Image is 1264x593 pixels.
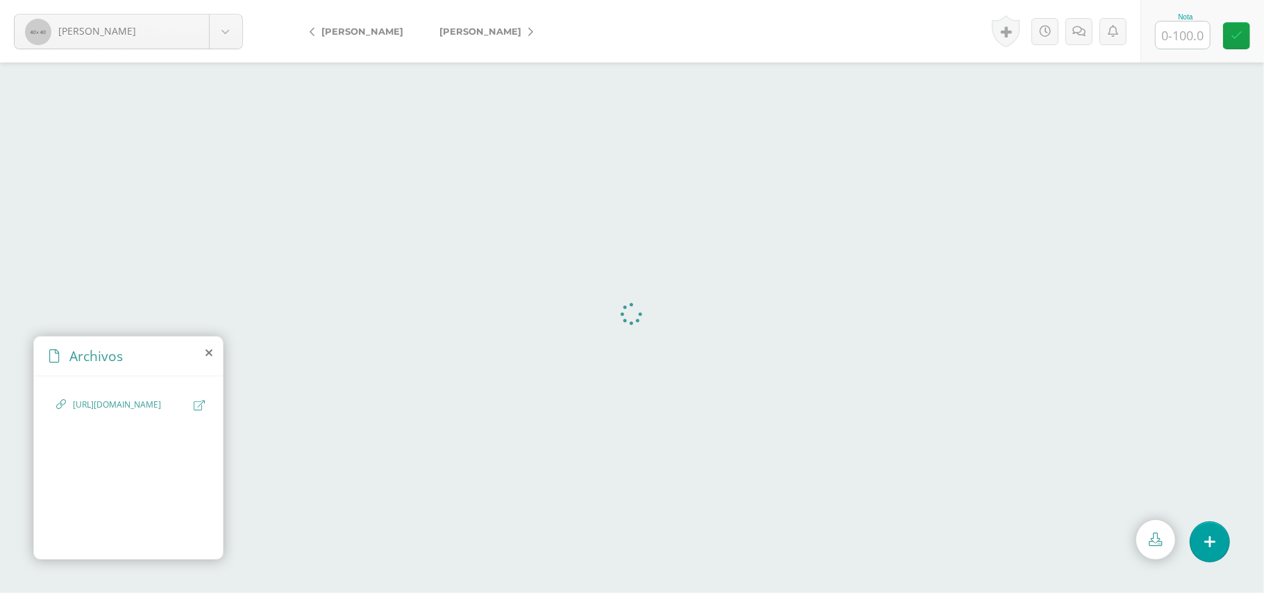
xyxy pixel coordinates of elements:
span: [URL][DOMAIN_NAME] [73,399,187,412]
span: [PERSON_NAME] [439,26,521,37]
span: [PERSON_NAME] [321,26,403,37]
a: [PERSON_NAME] [298,15,421,48]
input: 0-100.0 [1156,22,1210,49]
a: [PERSON_NAME] [421,15,544,48]
a: [PERSON_NAME] [15,15,242,49]
span: [PERSON_NAME] [58,24,136,37]
img: 40x40 [25,19,51,45]
div: Nota [1155,13,1216,21]
span: Archivos [69,346,123,365]
i: close [205,347,212,358]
